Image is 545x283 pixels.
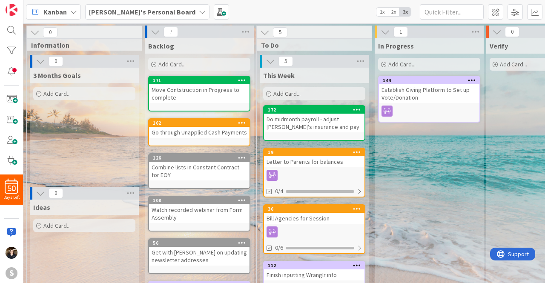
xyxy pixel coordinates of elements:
div: 144Establish Giving Platform to Set up Vote/Donation [379,77,479,103]
div: Do midmonth payroll - adjust [PERSON_NAME]'s insurance and pay [264,114,364,132]
div: Go through Unapplied Cash Payments [149,127,250,138]
div: 126Combine lists in Constant Contract for EOY [149,154,250,180]
span: 3 Months Goals [33,71,81,80]
span: Backlog [148,42,174,50]
span: Ideas [33,203,50,212]
div: 36Bill Agencies for Session [264,205,364,224]
span: Verify [490,42,508,50]
span: To Do [261,41,361,49]
span: Kanban [43,7,67,17]
div: 36 [264,205,364,213]
div: 172Do midmonth payroll - adjust [PERSON_NAME]'s insurance and pay [264,106,364,132]
span: 5 [278,56,293,66]
span: 5 [273,27,287,37]
div: 126 [153,155,250,161]
span: Add Card... [273,90,301,97]
span: 0 [43,27,57,37]
div: 126 [149,154,250,162]
div: 108 [153,197,250,203]
b: [PERSON_NAME]'s Personal Board [89,8,195,16]
span: 50 [8,186,16,192]
div: 112Finish inputting Wranglr info [264,262,364,280]
span: 7 [163,27,178,37]
div: Bill Agencies for Session [264,213,364,224]
div: 19 [268,149,364,155]
div: 171 [153,77,250,83]
span: Add Card... [500,60,527,68]
span: 1 [393,27,408,37]
div: 162 [153,120,250,126]
input: Quick Filter... [420,4,484,20]
div: Letter to Parents for balances [264,156,364,167]
span: In Progress [378,42,414,50]
div: Get with [PERSON_NAME] on updating newsletter addresses [149,247,250,266]
span: This Week [263,71,295,80]
span: 0/4 [275,187,283,196]
img: Visit kanbanzone.com [6,4,17,16]
div: 112 [264,262,364,269]
div: 171 [149,77,250,84]
span: Add Card... [158,60,186,68]
div: 172 [264,106,364,114]
div: 144 [383,77,479,83]
div: 144 [379,77,479,84]
div: 108Watch recorded webinar from Form Assembly [149,197,250,223]
div: 19 [264,149,364,156]
div: 162Go through Unapplied Cash Payments [149,119,250,138]
img: KS [6,247,17,259]
span: Support [18,1,39,11]
span: Add Card... [43,90,71,97]
div: Establish Giving Platform to Set up Vote/Donation [379,84,479,103]
span: 1x [376,8,388,16]
div: 19Letter to Parents for balances [264,149,364,167]
span: Information [31,41,131,49]
span: 0 [505,27,519,37]
span: Add Card... [388,60,416,68]
div: 112 [268,263,364,269]
span: 0/6 [275,243,283,252]
span: Add Card... [43,222,71,229]
div: 172 [268,107,364,113]
div: 56Get with [PERSON_NAME] on updating newsletter addresses [149,239,250,266]
span: 2x [388,8,399,16]
div: Finish inputting Wranglr info [264,269,364,280]
div: 56 [149,239,250,247]
div: 171Move Contstruction in Progress to complete [149,77,250,103]
span: 3x [399,8,411,16]
div: Watch recorded webinar from Form Assembly [149,204,250,223]
div: 36 [268,206,364,212]
div: 108 [149,197,250,204]
div: S [6,267,17,279]
span: 0 [49,56,63,66]
span: 0 [49,188,63,198]
div: Move Contstruction in Progress to complete [149,84,250,103]
div: 56 [153,240,250,246]
div: Combine lists in Constant Contract for EOY [149,162,250,180]
div: 162 [149,119,250,127]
